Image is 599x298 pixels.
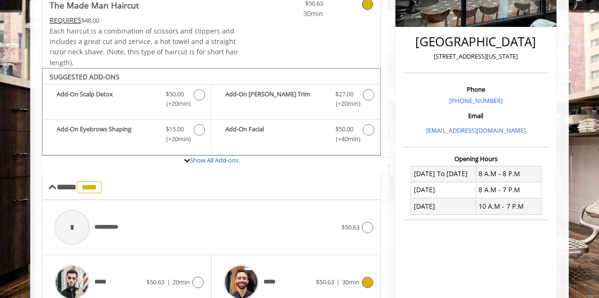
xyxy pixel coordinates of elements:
[476,166,541,182] td: 8 A.M - 8 P.M
[267,9,323,19] span: 30min
[166,124,184,134] span: $15.00
[476,182,541,198] td: 8 A.M - 7 P.M
[449,96,503,105] a: [PHONE_NUMBER]
[161,134,189,144] span: (+20min )
[50,26,239,67] span: Each haircut is a combination of scissors and clippers and includes a great cut and service, a ho...
[190,156,239,164] a: Show All Add-ons
[342,223,359,231] span: $50.63
[216,89,375,111] label: Add-On Beard Trim
[426,126,526,135] a: [EMAIL_ADDRESS][DOMAIN_NAME]
[146,278,164,286] span: $50.63
[330,99,358,109] span: (+20min )
[166,89,184,99] span: $50.00
[335,89,353,99] span: $27.00
[50,72,120,81] b: SUGGESTED ADD-ONS
[47,124,206,146] label: Add-On Eyebrows Shaping
[330,134,358,144] span: (+40min )
[57,89,156,109] b: Add-On Scalp Detox
[172,278,190,286] span: 20min
[406,51,546,61] p: [STREET_ADDRESS][US_STATE]
[50,16,81,25] span: This service needs some Advance to be paid before we block your appointment
[225,89,325,109] b: Add-On [PERSON_NAME] Trim
[406,35,546,49] h2: [GEOGRAPHIC_DATA]
[161,99,189,109] span: (+20min )
[47,89,206,111] label: Add-On Scalp Detox
[216,124,375,146] label: Add-On Facial
[57,124,156,144] b: Add-On Eyebrows Shaping
[50,15,240,26] div: $48.00
[342,278,359,286] span: 30min
[476,198,541,214] td: 10 A.M - 7 P.M
[335,124,353,134] span: $50.00
[406,86,546,93] h3: Phone
[225,124,325,144] b: Add-On Facial
[403,155,548,162] h3: Opening Hours
[42,68,381,156] div: The Made Man Haircut Add-onS
[411,182,476,198] td: [DATE]
[406,112,546,119] h3: Email
[411,166,476,182] td: [DATE] To [DATE]
[336,278,340,286] span: |
[411,198,476,214] td: [DATE]
[167,278,170,286] span: |
[316,278,334,286] span: $50.63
